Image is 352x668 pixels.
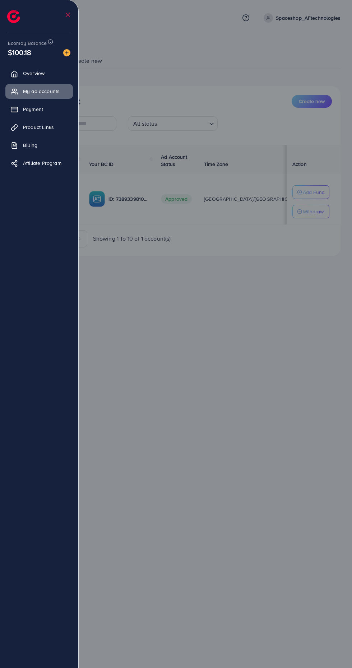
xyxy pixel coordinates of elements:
[23,70,45,77] span: Overview
[23,124,54,131] span: Product Links
[5,102,73,116] a: Payment
[63,49,70,56] img: image
[5,120,73,134] a: Product Links
[5,84,73,98] a: My ad accounts
[5,138,73,152] a: Billing
[7,41,32,64] span: $100.18
[7,10,20,23] img: logo
[321,636,347,663] iframe: Chat
[23,159,61,167] span: Affiliate Program
[5,66,73,80] a: Overview
[23,88,60,95] span: My ad accounts
[5,156,73,170] a: Affiliate Program
[23,106,43,113] span: Payment
[8,40,47,47] span: Ecomdy Balance
[23,142,37,149] span: Billing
